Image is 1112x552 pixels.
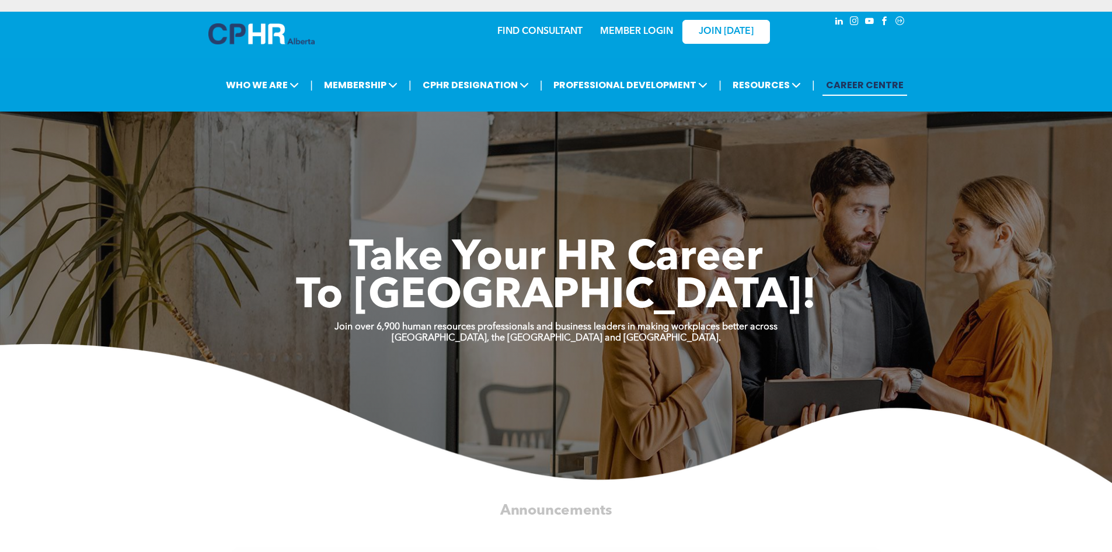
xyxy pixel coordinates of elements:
a: JOIN [DATE] [682,20,770,44]
a: linkedin [833,15,846,30]
span: To [GEOGRAPHIC_DATA]! [296,276,817,318]
strong: Join over 6,900 human resources professionals and business leaders in making workplaces better ac... [334,322,778,332]
li: | [812,73,815,97]
a: CAREER CENTRE [822,74,907,96]
li: | [409,73,412,97]
span: RESOURCES [729,74,804,96]
span: PROFESSIONAL DEVELOPMENT [550,74,711,96]
a: Social network [894,15,907,30]
span: CPHR DESIGNATION [419,74,532,96]
span: WHO WE ARE [222,74,302,96]
a: MEMBER LOGIN [600,27,673,36]
a: FIND CONSULTANT [497,27,583,36]
li: | [719,73,721,97]
a: instagram [848,15,861,30]
span: JOIN [DATE] [699,26,754,37]
li: | [540,73,543,97]
span: Take Your HR Career [349,238,763,280]
img: A blue and white logo for cp alberta [208,23,315,44]
a: youtube [863,15,876,30]
span: Announcements [500,504,612,518]
strong: [GEOGRAPHIC_DATA], the [GEOGRAPHIC_DATA] and [GEOGRAPHIC_DATA]. [392,334,721,343]
a: facebook [879,15,891,30]
span: MEMBERSHIP [320,74,401,96]
li: | [310,73,313,97]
